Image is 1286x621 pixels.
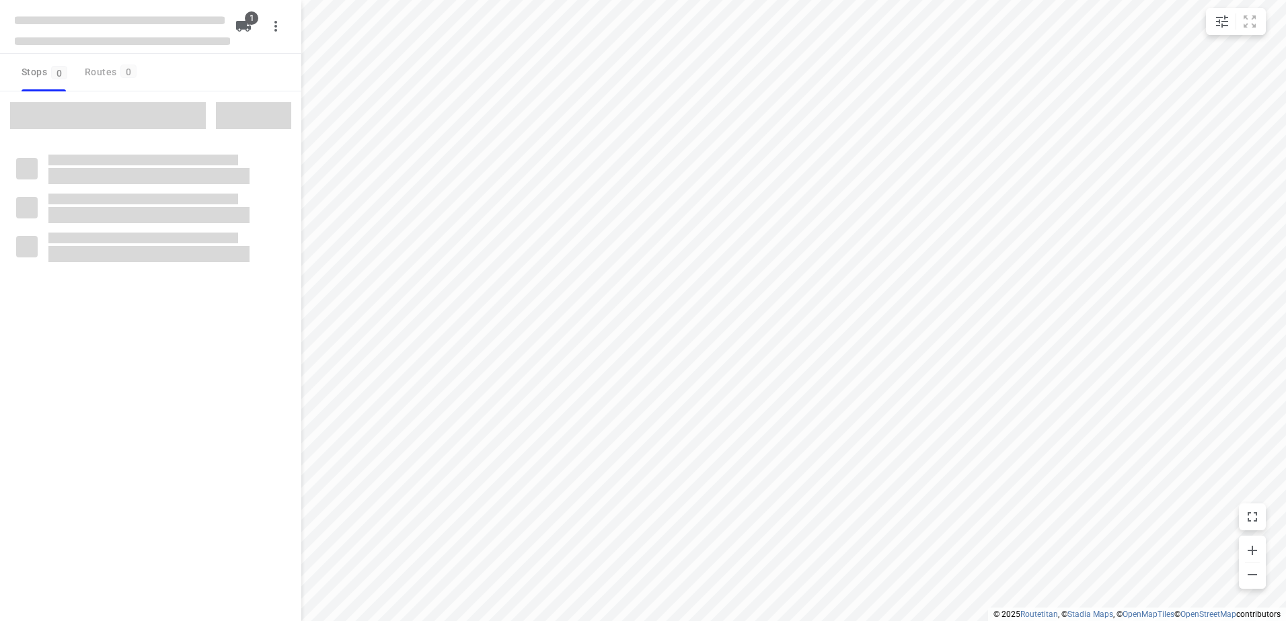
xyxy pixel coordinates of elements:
[993,610,1281,619] li: © 2025 , © , © © contributors
[1067,610,1113,619] a: Stadia Maps
[1206,8,1266,35] div: small contained button group
[1180,610,1236,619] a: OpenStreetMap
[1020,610,1058,619] a: Routetitan
[1123,610,1174,619] a: OpenMapTiles
[1209,8,1236,35] button: Map settings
